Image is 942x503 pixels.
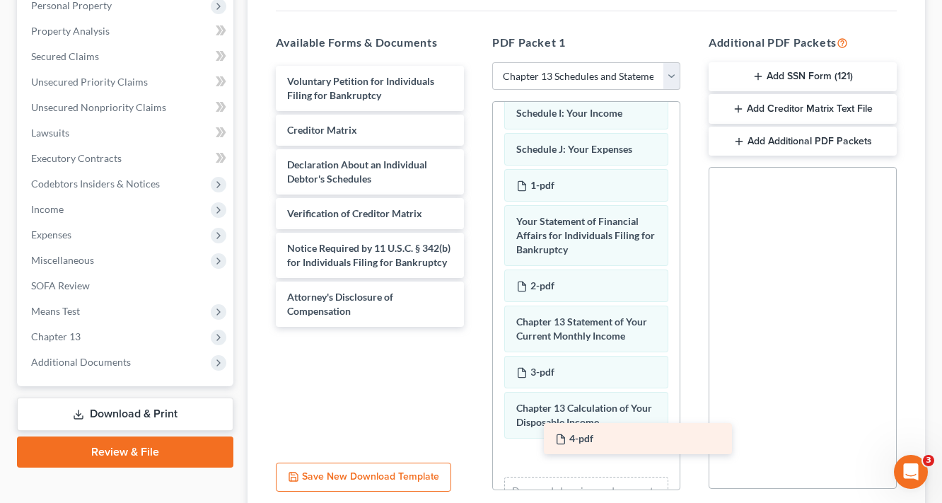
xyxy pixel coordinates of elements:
span: Executory Contracts [31,152,122,164]
span: Unsecured Priority Claims [31,76,148,88]
span: Chapter 13 Statement of Your Current Monthly Income [516,316,647,342]
span: 1-pdf [530,179,554,191]
span: Verification of Creditor Matrix [287,207,422,219]
span: SOFA Review [31,279,90,291]
span: Codebtors Insiders & Notices [31,178,160,190]
h5: Additional PDF Packets [709,34,897,51]
span: Declaration About an Individual Debtor's Schedules [287,158,427,185]
button: Add Creditor Matrix Text File [709,94,897,124]
span: 3-pdf [530,366,554,378]
a: Executory Contracts [20,146,233,171]
span: Additional Documents [31,356,131,368]
span: Lawsuits [31,127,69,139]
a: Unsecured Nonpriority Claims [20,95,233,120]
iframe: Intercom live chat [894,455,928,489]
span: Schedule I: Your Income [516,107,622,119]
span: Attorney's Disclosure of Compensation [287,291,393,317]
span: Chapter 13 [31,330,81,342]
span: Schedule J: Your Expenses [516,143,632,155]
span: Chapter 13 Calculation of Your Disposable Income [516,402,652,428]
a: Download & Print [17,398,233,431]
h5: PDF Packet 1 [492,34,680,51]
a: Unsecured Priority Claims [20,69,233,95]
a: Secured Claims [20,44,233,69]
span: Creditor Matrix [287,124,357,136]
h5: Available Forms & Documents [276,34,464,51]
span: 3 [923,455,934,466]
span: Miscellaneous [31,254,94,266]
span: Expenses [31,229,71,241]
span: Your Statement of Financial Affairs for Individuals Filing for Bankruptcy [516,215,655,255]
span: 4-pdf [569,432,593,444]
a: Property Analysis [20,18,233,44]
span: Notice Required by 11 U.S.C. § 342(b) for Individuals Filing for Bankruptcy [287,242,450,268]
button: Save New Download Template [276,463,451,492]
span: 2-pdf [530,279,554,291]
span: Secured Claims [31,50,99,62]
button: Add Additional PDF Packets [709,127,897,156]
a: Review & File [17,436,233,468]
span: Property Analysis [31,25,110,37]
span: Unsecured Nonpriority Claims [31,101,166,113]
button: Add SSN Form (121) [709,62,897,92]
a: SOFA Review [20,273,233,299]
span: Means Test [31,305,80,317]
a: Lawsuits [20,120,233,146]
span: Income [31,203,64,215]
span: Voluntary Petition for Individuals Filing for Bankruptcy [287,75,434,101]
